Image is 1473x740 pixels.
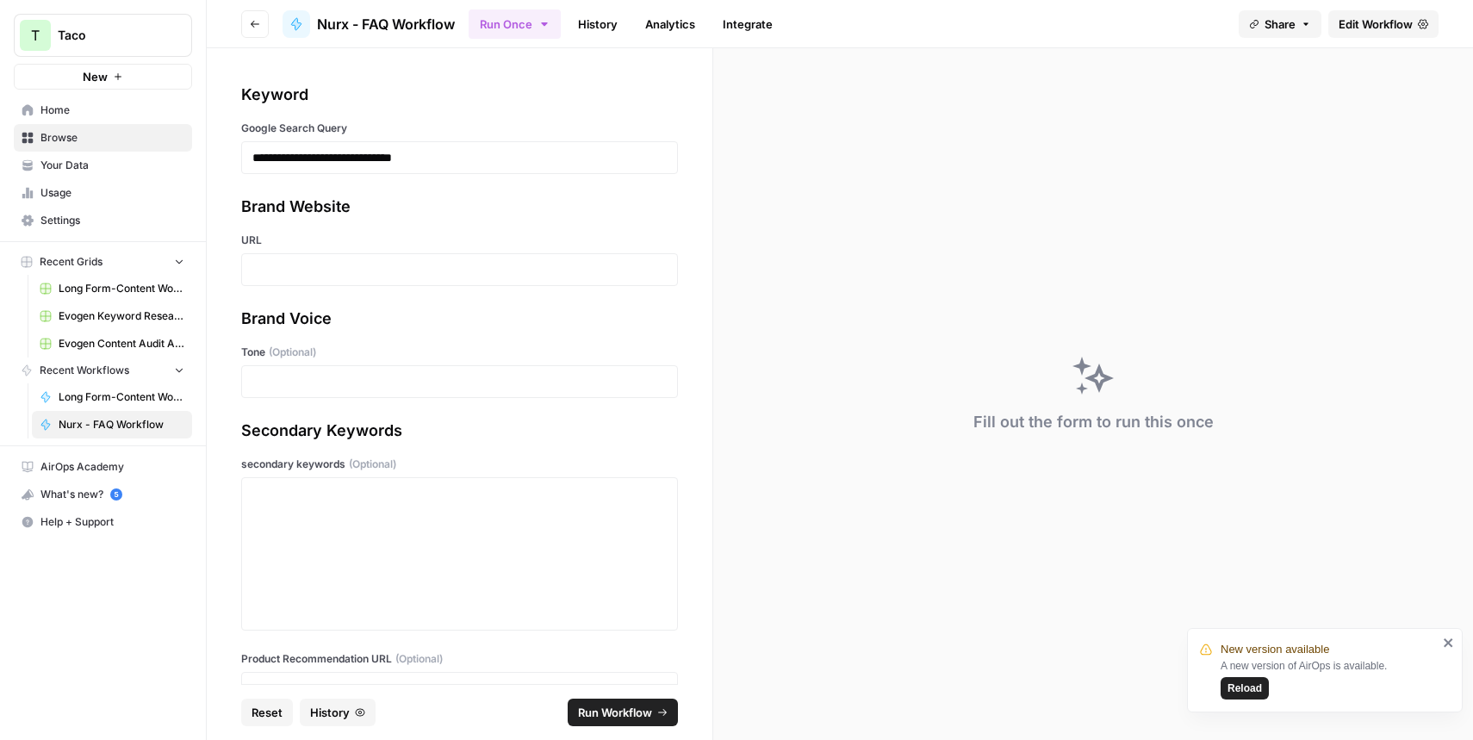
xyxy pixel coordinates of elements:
span: Reset [252,704,283,721]
button: close [1443,636,1455,650]
a: Home [14,96,192,124]
label: Product Recommendation URL [241,651,678,667]
span: Long Form-Content Workflow - AI Clients (New) [59,389,184,405]
span: Edit Workflow [1339,16,1413,33]
label: URL [241,233,678,248]
span: (Optional) [349,457,396,472]
button: History [300,699,376,726]
button: Run Workflow [568,699,678,726]
a: Settings [14,207,192,234]
a: History [568,10,628,38]
button: What's new? 5 [14,481,192,508]
div: A new version of AirOps is available. [1221,658,1438,700]
span: Run Workflow [578,704,652,721]
span: Reload [1227,681,1262,696]
div: Brand Voice [241,307,678,331]
span: Nurx - FAQ Workflow [317,14,455,34]
span: AirOps Academy [40,459,184,475]
span: Taco [58,27,162,44]
button: New [14,64,192,90]
a: Nurx - FAQ Workflow [32,411,192,438]
button: Reset [241,699,293,726]
span: New version available [1221,641,1329,658]
span: Recent Grids [40,254,103,270]
span: Settings [40,213,184,228]
a: Your Data [14,152,192,179]
span: Long Form-Content Workflow - AI Clients (New) Grid [59,281,184,296]
a: Long Form-Content Workflow - AI Clients (New) Grid [32,275,192,302]
button: Recent Grids [14,249,192,275]
span: (Optional) [269,345,316,360]
span: T [31,25,40,46]
span: Home [40,103,184,118]
span: Your Data [40,158,184,173]
a: Edit Workflow [1328,10,1439,38]
a: Analytics [635,10,705,38]
span: Evogen Keyword Research Agent Grid [59,308,184,324]
a: Evogen Content Audit Agent Grid [32,330,192,358]
div: Secondary Keywords [241,419,678,443]
a: Long Form-Content Workflow - AI Clients (New) [32,383,192,411]
a: Evogen Keyword Research Agent Grid [32,302,192,330]
div: What's new? [15,482,191,507]
span: Recent Workflows [40,363,129,378]
span: Browse [40,130,184,146]
button: Workspace: Taco [14,14,192,57]
div: Keyword [241,83,678,107]
button: Recent Workflows [14,358,192,383]
label: secondary keywords [241,457,678,472]
span: Nurx - FAQ Workflow [59,417,184,432]
span: Share [1265,16,1296,33]
span: Help + Support [40,514,184,530]
label: Tone [241,345,678,360]
label: Google Search Query [241,121,678,136]
a: Usage [14,179,192,207]
a: 5 [110,488,122,501]
span: (Optional) [395,651,443,667]
span: New [83,68,108,85]
button: Reload [1221,677,1269,700]
button: Run Once [469,9,561,39]
a: AirOps Academy [14,453,192,481]
div: Brand Website [241,195,678,219]
button: Share [1239,10,1321,38]
button: Help + Support [14,508,192,536]
a: Integrate [712,10,783,38]
span: Evogen Content Audit Agent Grid [59,336,184,351]
div: Fill out the form to run this once [973,410,1214,434]
span: Usage [40,185,184,201]
a: Nurx - FAQ Workflow [283,10,455,38]
a: Browse [14,124,192,152]
span: History [310,704,350,721]
text: 5 [114,490,118,499]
